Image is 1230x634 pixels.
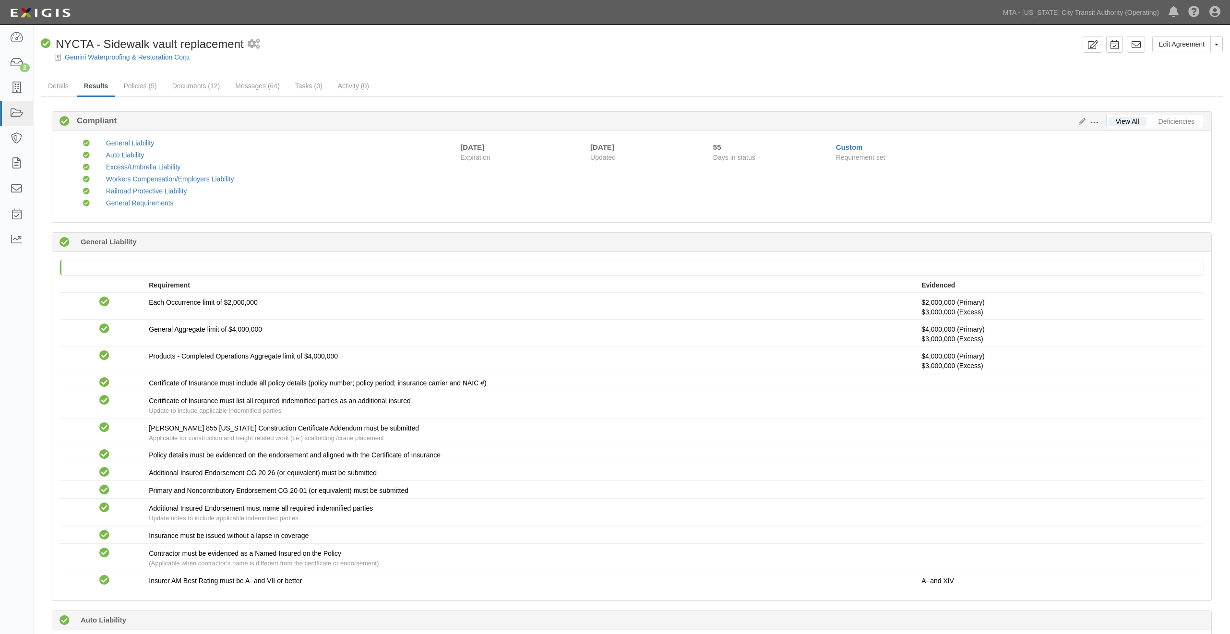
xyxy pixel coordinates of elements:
[106,151,144,159] a: Auto Liability
[460,142,484,152] div: [DATE]
[149,299,257,306] span: Each Occurrence limit of $2,000,000
[116,76,164,96] a: Policies (5)
[83,152,90,159] i: Compliant
[99,530,109,540] i: Compliant
[99,467,109,478] i: Compliant
[41,76,76,96] a: Details
[921,351,1197,371] p: $4,000,000 (Primary)
[149,281,190,289] strong: Requirement
[56,37,244,50] span: NYCTA - Sidewalk vault replacement
[99,423,109,433] i: Compliant
[1151,117,1202,126] a: Deficiencies
[149,560,379,567] span: (Applicable when contractor’s name is different from the certificate or endorsement)
[1075,118,1086,125] a: Edit Results
[149,469,377,477] span: Additional Insured Endorsement CG 20 26 (or equivalent) must be submitted
[99,485,109,495] i: Compliant
[590,142,699,152] div: [DATE]
[921,335,983,343] span: Policy #ar4237281 Insurer: Colony Insurance Company
[921,362,983,370] span: Policy #ar4237281 Insurer: Colony Insurance Company
[149,407,281,414] span: Update to include applicable indemnified parties
[331,76,376,96] a: Activity (0)
[149,504,373,512] span: Additional Insured Endorsement must name all required indemnified parties
[1152,36,1211,52] a: Edit Agreement
[149,379,486,387] span: Certificate of Insurance must include all policy details (policy number; policy period; insurance...
[106,175,234,183] a: Workers Compensation/Employers Liability
[99,378,109,388] i: Compliant
[149,550,341,557] span: Contractor must be evidenced as a Named Insured on the Policy
[921,576,1197,586] p: A- and XIV
[65,53,191,61] a: Gemini Waterproofing & Restoration Corp.
[288,76,330,96] a: Tasks (0)
[99,548,109,558] i: Compliant
[149,514,298,522] span: Update notes to include applicable indemnified parties
[921,324,1197,344] p: $4,000,000 (Primary)
[99,395,109,406] i: Compliant
[41,36,244,52] div: NYCTA - Sidewalk vault replacement
[460,153,583,162] span: Expiration
[149,325,262,333] span: General Aggregate limit of $4,000,000
[998,3,1164,22] a: MTA - [US_STATE] City Transit Authority (Operating)
[921,308,983,316] span: Policy #ar4237281 Insurer: Colony Insurance Company
[228,76,287,96] a: Messages (64)
[106,187,187,195] a: Railroad Protective Liability
[836,143,863,151] a: Custom
[70,115,117,127] b: Compliant
[1188,7,1200,18] i: Help Center - Complianz
[99,324,109,334] i: Compliant
[83,140,90,147] i: Compliant
[83,200,90,207] i: Compliant
[81,615,126,625] b: Auto Liability
[836,154,885,161] span: Requirement set
[921,298,1197,317] p: $2,000,000 (Primary)
[713,154,755,161] span: Days in status
[149,577,302,585] span: Insurer AM Best Rating must be A- and VII or better
[77,76,116,97] a: Results
[1109,117,1146,126] a: View All
[149,451,441,459] span: Policy details must be evidenced on the endorsement and aligned with the Certificate of Insurance
[60,117,70,127] i: Compliant
[83,176,90,183] i: Compliant
[713,142,829,152] div: Since 07/01/2025
[99,297,109,307] i: Compliant
[99,503,109,513] i: Compliant
[590,154,616,161] span: Updated
[106,199,174,207] a: General Requirements
[106,139,154,147] a: General Liability
[921,281,955,289] strong: Evidenced
[60,238,70,248] i: Compliant 146 days (since 04/01/2025)
[83,188,90,195] i: Compliant
[60,616,70,626] i: Compliant 150 days (since 03/28/2025)
[149,397,411,405] span: Certificate of Insurance must list all required indemnified parties as an additional insured
[149,434,384,442] span: Applicable for construction and height related work (i.e.) scaffolding /crane placement
[149,532,309,539] span: Insurance must be issued without a lapse in coverage
[99,450,109,460] i: Compliant
[81,237,137,247] b: General Liability
[248,39,260,49] i: 1 scheduled workflow
[41,39,51,49] i: Compliant
[83,164,90,171] i: Compliant
[99,575,109,586] i: Compliant
[165,76,227,96] a: Documents (12)
[106,163,181,171] a: Excess/Umbrella Liability
[149,487,408,494] span: Primary and Noncontributory Endorsement CG 20 01 (or equivalent) must be submitted
[7,4,73,22] img: Logo
[149,352,338,360] span: Products - Completed Operations Aggregate limit of $4,000,000
[20,63,30,72] div: 2
[99,351,109,361] i: Compliant
[149,424,419,432] span: [PERSON_NAME] 855 [US_STATE] Construction Certificate Addendum must be submitted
